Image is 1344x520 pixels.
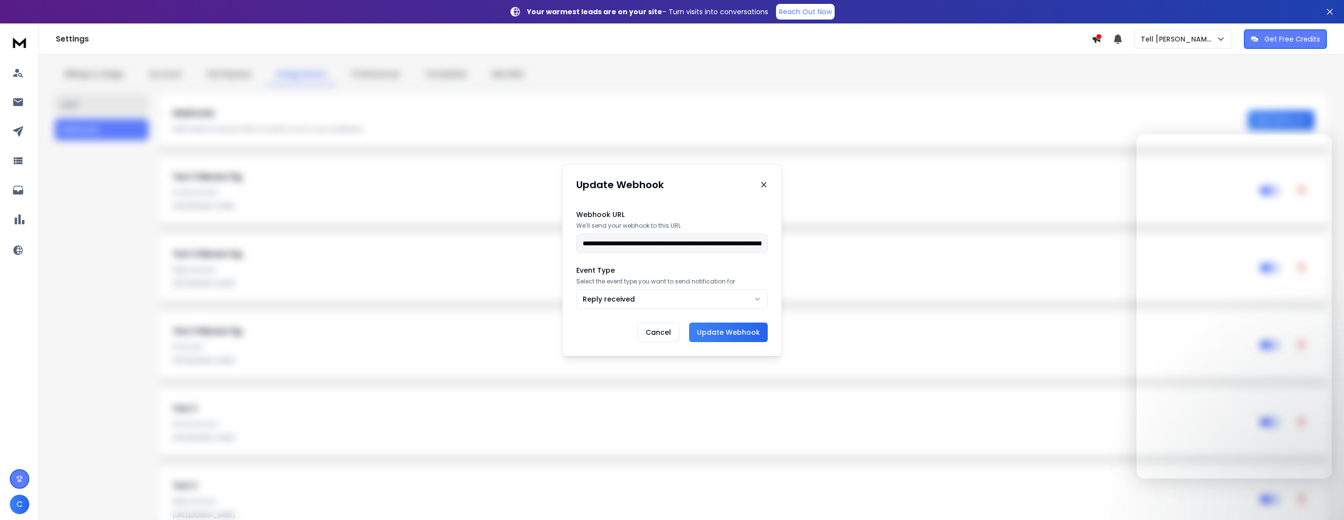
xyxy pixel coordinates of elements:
[10,495,29,514] button: C
[779,7,832,17] p: Reach Out Now
[576,278,768,285] p: Select the event type you want to send notification for
[527,7,662,17] strong: Your warmest leads are on your site
[583,294,635,304] div: Reply received
[576,178,664,192] h1: Update Webhook
[689,323,768,342] button: Update Webhook
[637,323,679,342] button: Cancel
[776,4,835,20] a: Reach Out Now
[10,33,29,51] img: logo
[576,211,768,218] label: Webhook URL
[527,7,768,17] p: – Turn visits into conversations
[576,267,768,274] label: Event Type
[1244,29,1327,49] button: Get Free Credits
[56,33,1092,45] h1: Settings
[1264,34,1320,44] p: Get Free Credits
[576,222,768,230] p: We’ll send your webhook to this URL
[1308,486,1332,510] iframe: Intercom live chat
[1141,34,1216,44] p: Tell [PERSON_NAME]
[1136,134,1332,478] iframe: Intercom live chat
